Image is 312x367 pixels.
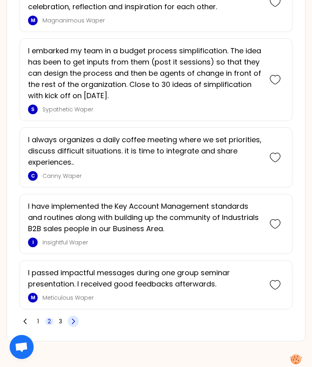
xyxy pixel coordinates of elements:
p: M [31,17,35,24]
p: Canny Waper [42,172,262,180]
span: 1 [37,317,39,325]
div: Open chat [10,335,34,359]
p: I always organizes a daily coffee meeting where we set priorities, discuss difficult situations. ... [28,134,262,168]
span: 2 [48,317,51,325]
p: S [31,106,34,113]
p: Sypathetic Waper [42,105,262,113]
p: C [31,173,35,179]
p: Meticulous Waper [42,294,262,302]
p: M [31,294,35,301]
p: Magnanimous Waper [42,16,262,24]
p: I passed impactful messages during one group seminar presentation. I received good feedbacks afte... [28,267,262,290]
p: Insightful Waper [42,238,262,246]
span: 3 [59,317,62,325]
p: I [32,239,34,246]
p: I have implemented the Key Account Management standards and routines along with building up the c... [28,201,262,234]
p: I embarked my team in a budget process simplification. The idea has been to get inputs from them ... [28,45,262,101]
